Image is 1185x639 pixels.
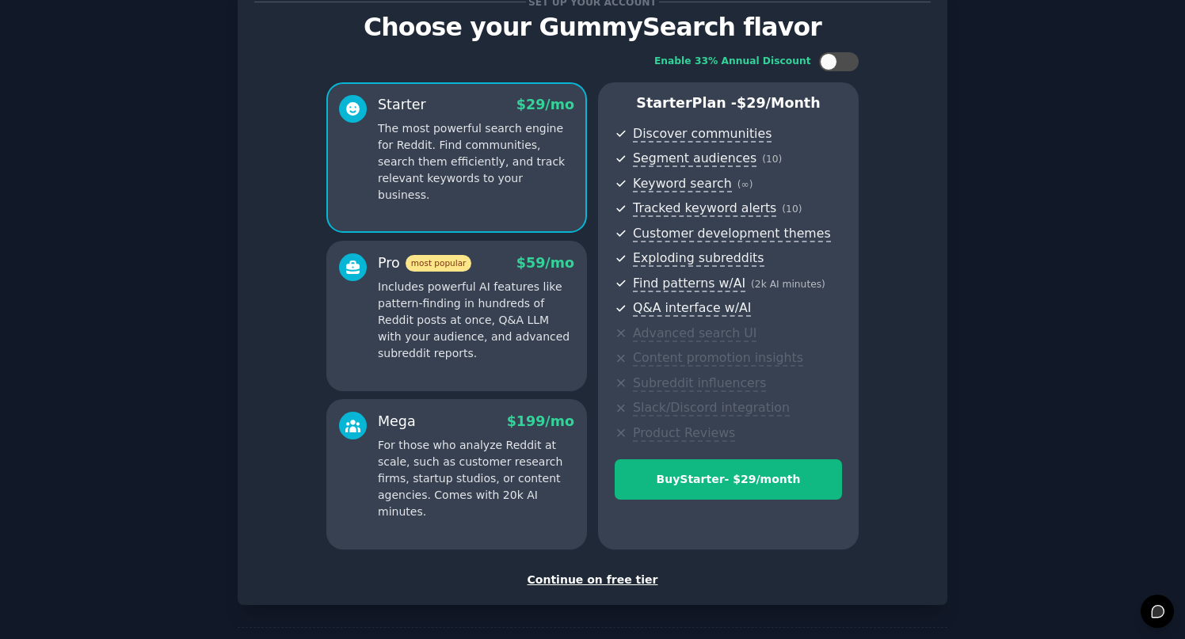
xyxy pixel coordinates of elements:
[378,412,416,432] div: Mega
[378,95,426,115] div: Starter
[751,279,825,290] span: ( 2k AI minutes )
[737,95,821,111] span: $ 29 /month
[254,572,931,588] div: Continue on free tier
[516,97,574,112] span: $ 29 /mo
[633,350,803,367] span: Content promotion insights
[633,375,766,392] span: Subreddit influencers
[378,437,574,520] p: For those who analyze Reddit at scale, such as customer research firms, startup studios, or conte...
[615,471,841,488] div: Buy Starter - $ 29 /month
[615,93,842,113] p: Starter Plan -
[633,276,745,292] span: Find patterns w/AI
[762,154,782,165] span: ( 10 )
[633,325,756,342] span: Advanced search UI
[615,459,842,500] button: BuyStarter- $29/month
[633,126,772,143] span: Discover communities
[378,279,574,362] p: Includes powerful AI features like pattern-finding in hundreds of Reddit posts at once, Q&A LLM w...
[737,179,753,190] span: ( ∞ )
[633,400,790,416] span: Slack/Discord integration
[654,55,811,69] div: Enable 33% Annual Discount
[406,255,472,272] span: most popular
[633,300,751,317] span: Q&A interface w/AI
[516,255,574,271] span: $ 59 /mo
[633,150,756,167] span: Segment audiences
[633,425,735,442] span: Product Reviews
[782,203,802,215] span: ( 10 )
[507,413,574,429] span: $ 199 /mo
[378,120,574,203] p: The most powerful search engine for Reddit. Find communities, search them efficiently, and track ...
[633,200,776,217] span: Tracked keyword alerts
[633,226,831,242] span: Customer development themes
[633,250,764,267] span: Exploding subreddits
[378,253,471,273] div: Pro
[633,176,732,192] span: Keyword search
[254,13,931,41] p: Choose your GummySearch flavor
